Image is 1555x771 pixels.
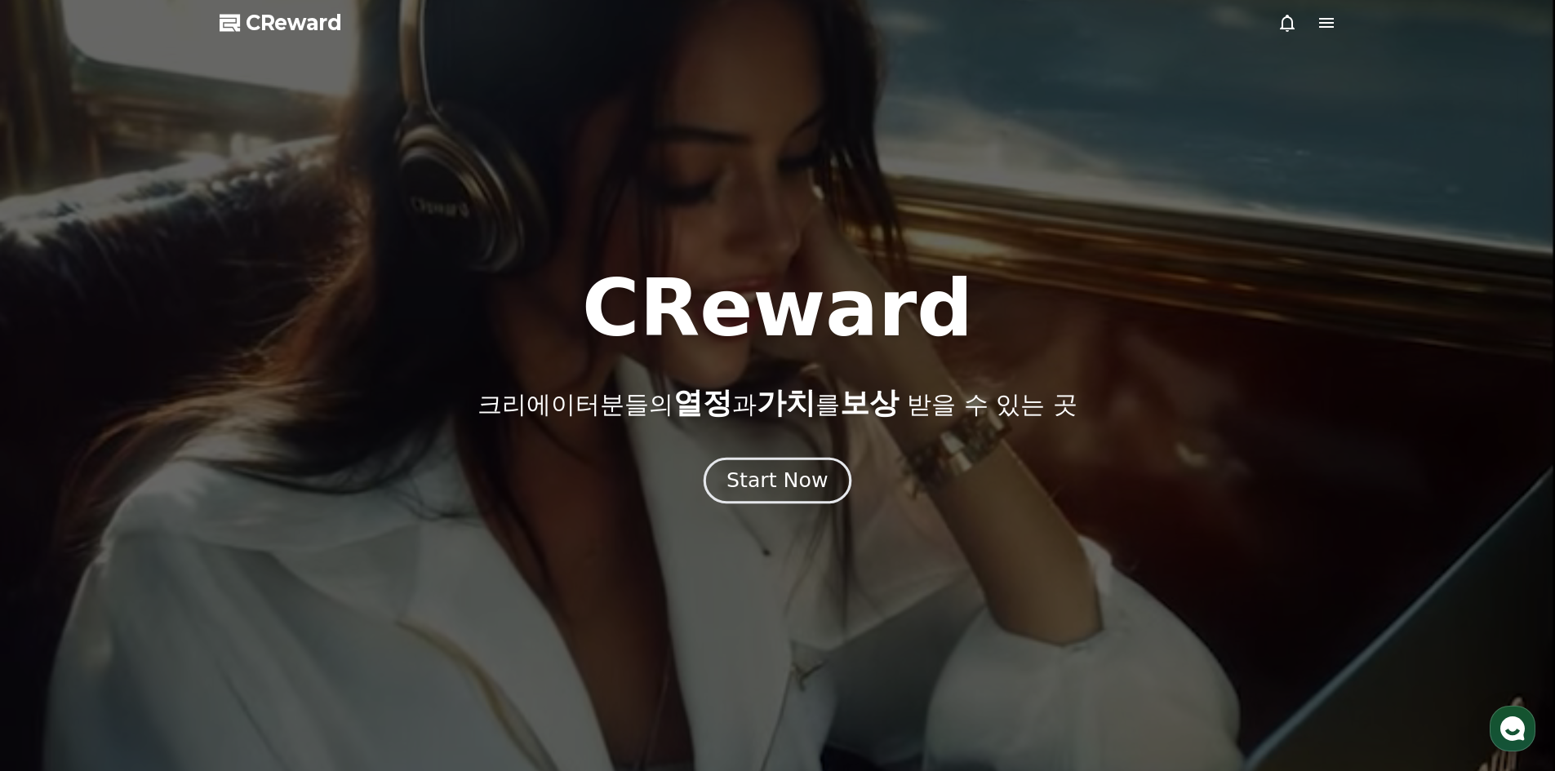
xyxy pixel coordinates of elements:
[252,542,272,555] span: 설정
[726,467,828,494] div: Start Now
[840,386,899,419] span: 보상
[757,386,815,419] span: 가치
[51,542,61,555] span: 홈
[149,543,169,556] span: 대화
[5,517,108,558] a: 홈
[246,10,342,36] span: CReward
[673,386,732,419] span: 열정
[707,475,848,490] a: Start Now
[704,457,851,503] button: Start Now
[582,269,973,348] h1: CReward
[220,10,342,36] a: CReward
[478,387,1077,419] p: 크리에이터분들의 과 를 받을 수 있는 곳
[108,517,211,558] a: 대화
[211,517,313,558] a: 설정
